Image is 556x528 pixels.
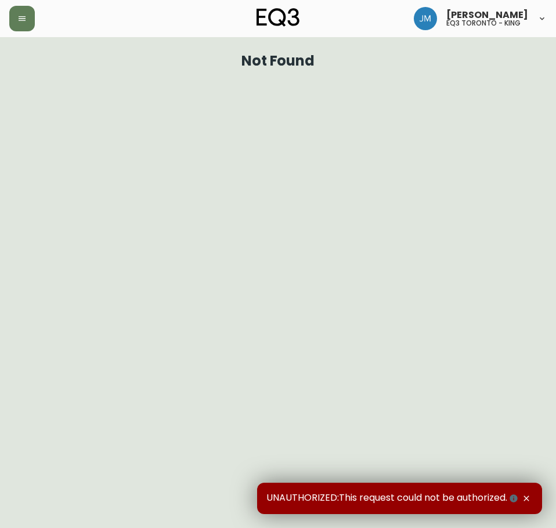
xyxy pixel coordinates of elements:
[241,56,315,66] h1: Not Found
[446,10,528,20] span: [PERSON_NAME]
[446,20,521,27] h5: eq3 toronto - king
[266,492,520,505] span: UNAUTHORIZED:This request could not be authorized.
[257,8,299,27] img: logo
[414,7,437,30] img: b88646003a19a9f750de19192e969c24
